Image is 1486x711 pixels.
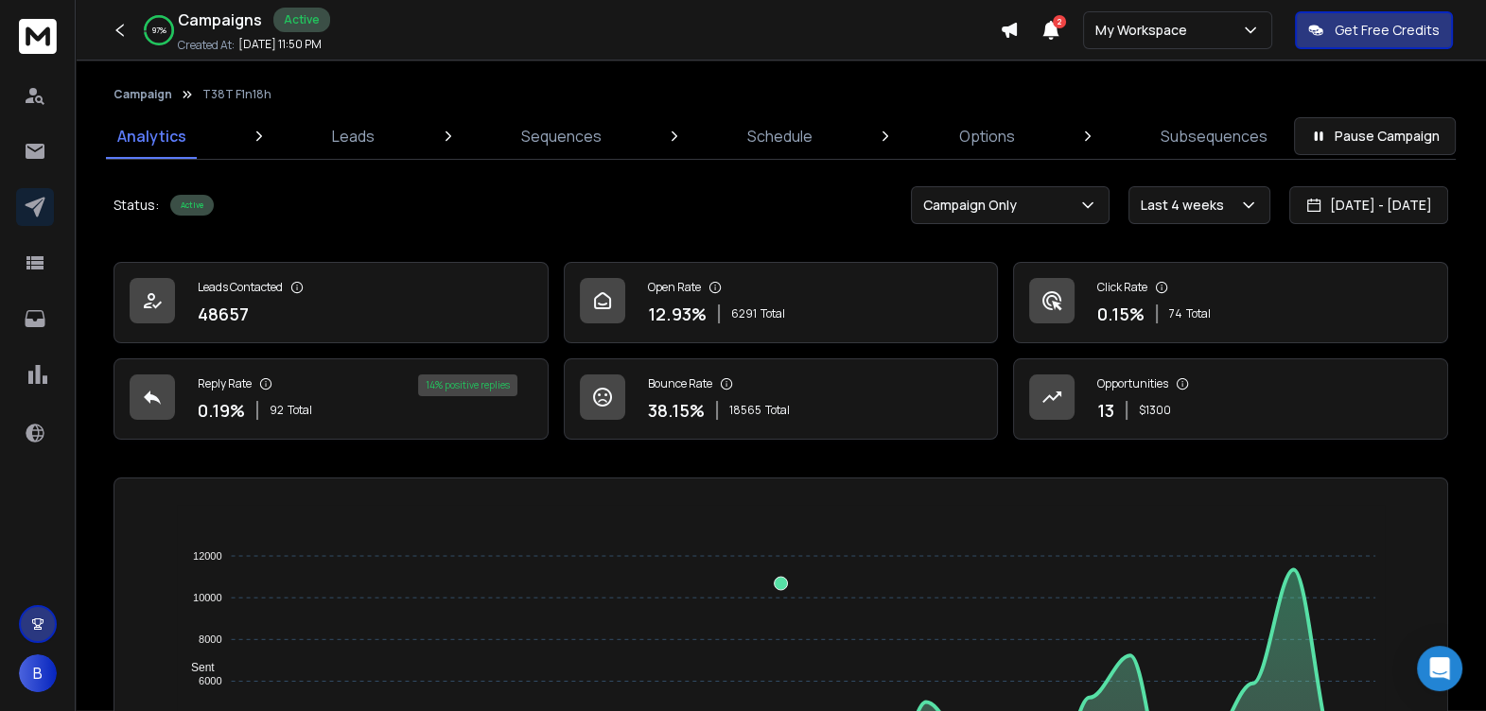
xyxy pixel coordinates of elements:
p: Schedule [747,125,813,147]
span: 74 [1169,306,1182,321]
div: 14 % positive replies [418,374,517,396]
p: Analytics [117,125,186,147]
a: Sequences [510,113,613,159]
p: 13 [1097,397,1114,424]
p: Get Free Credits [1335,21,1440,40]
button: Get Free Credits [1295,11,1453,49]
tspan: 8000 [199,633,221,645]
p: Leads Contacted [198,280,283,295]
button: Pause Campaign [1294,117,1456,155]
a: Bounce Rate38.15%18565Total [564,358,999,440]
a: Opportunities13$1300 [1013,358,1448,440]
p: 48657 [198,301,249,327]
div: Active [170,195,214,216]
span: Total [760,306,785,321]
p: $ 1300 [1139,403,1171,418]
p: Click Rate [1097,280,1147,295]
p: Options [959,125,1015,147]
span: Total [1186,306,1211,321]
button: B [19,654,57,692]
a: Reply Rate0.19%92Total14% positive replies [114,358,549,440]
p: Sequences [521,125,602,147]
button: Campaign [114,87,172,102]
span: 6291 [731,306,757,321]
div: Open Intercom Messenger [1417,646,1462,691]
span: 18565 [729,403,761,418]
span: Total [288,403,312,418]
p: Status: [114,196,159,215]
span: Sent [177,661,215,674]
a: Schedule [736,113,824,159]
p: Last 4 weeks [1141,196,1232,215]
a: Click Rate0.15%74Total [1013,262,1448,343]
p: Campaign Only [923,196,1024,215]
span: 92 [270,403,284,418]
a: Leads Contacted48657 [114,262,549,343]
a: Options [948,113,1026,159]
a: Leads [321,113,386,159]
p: Bounce Rate [648,376,712,391]
p: 12.93 % [648,301,707,327]
a: Subsequences [1149,113,1279,159]
h1: Campaigns [178,9,262,31]
p: Opportunities [1097,376,1168,391]
tspan: 12000 [193,550,222,562]
p: Subsequences [1161,125,1267,147]
p: 97 % [152,25,166,36]
p: [DATE] 11:50 PM [238,37,322,52]
a: Analytics [106,113,198,159]
span: Total [765,403,790,418]
p: 38.15 % [648,397,705,424]
a: Open Rate12.93%6291Total [564,262,999,343]
div: Active [273,8,330,32]
tspan: 6000 [199,675,221,686]
p: 0.15 % [1097,301,1145,327]
p: 0.19 % [198,397,245,424]
p: T38T F1n18h [202,87,271,102]
p: Reply Rate [198,376,252,391]
p: Created At: [178,38,235,53]
button: [DATE] - [DATE] [1289,186,1448,224]
p: Leads [332,125,375,147]
span: 2 [1053,15,1066,28]
p: My Workspace [1095,21,1195,40]
tspan: 10000 [193,592,222,603]
p: Open Rate [648,280,701,295]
